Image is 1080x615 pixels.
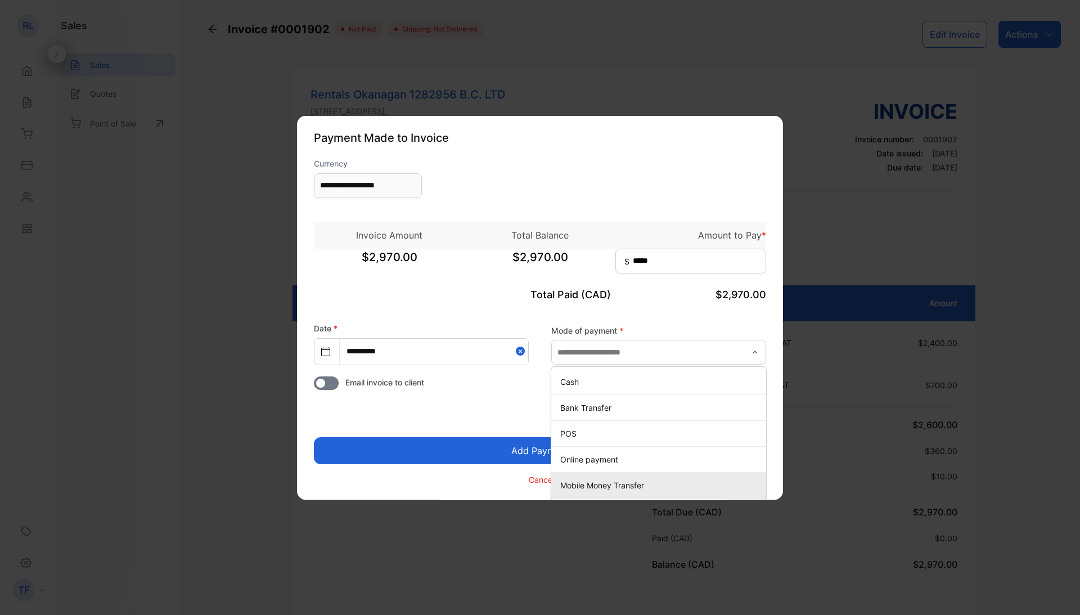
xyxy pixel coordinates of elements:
[516,338,528,363] button: Close
[314,248,465,276] span: $2,970.00
[560,376,762,388] p: Cash
[560,479,762,491] p: Mobile Money Transfer
[624,255,629,267] span: $
[314,228,465,241] p: Invoice Amount
[465,248,615,276] span: $2,970.00
[9,5,43,38] button: Open LiveChat chat widget
[551,325,766,336] label: Mode of payment
[345,376,424,388] span: Email invoice to client
[465,286,615,302] p: Total Paid (CAD)
[560,428,762,439] p: POS
[560,454,762,465] p: Online payment
[314,323,337,333] label: Date
[615,228,766,241] p: Amount to Pay
[465,228,615,241] p: Total Balance
[715,288,766,300] span: $2,970.00
[529,474,554,486] p: Cancel
[560,402,762,414] p: Bank Transfer
[314,437,766,464] button: Add Payment
[314,129,766,146] p: Payment Made to Invoice
[314,157,422,169] label: Currency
